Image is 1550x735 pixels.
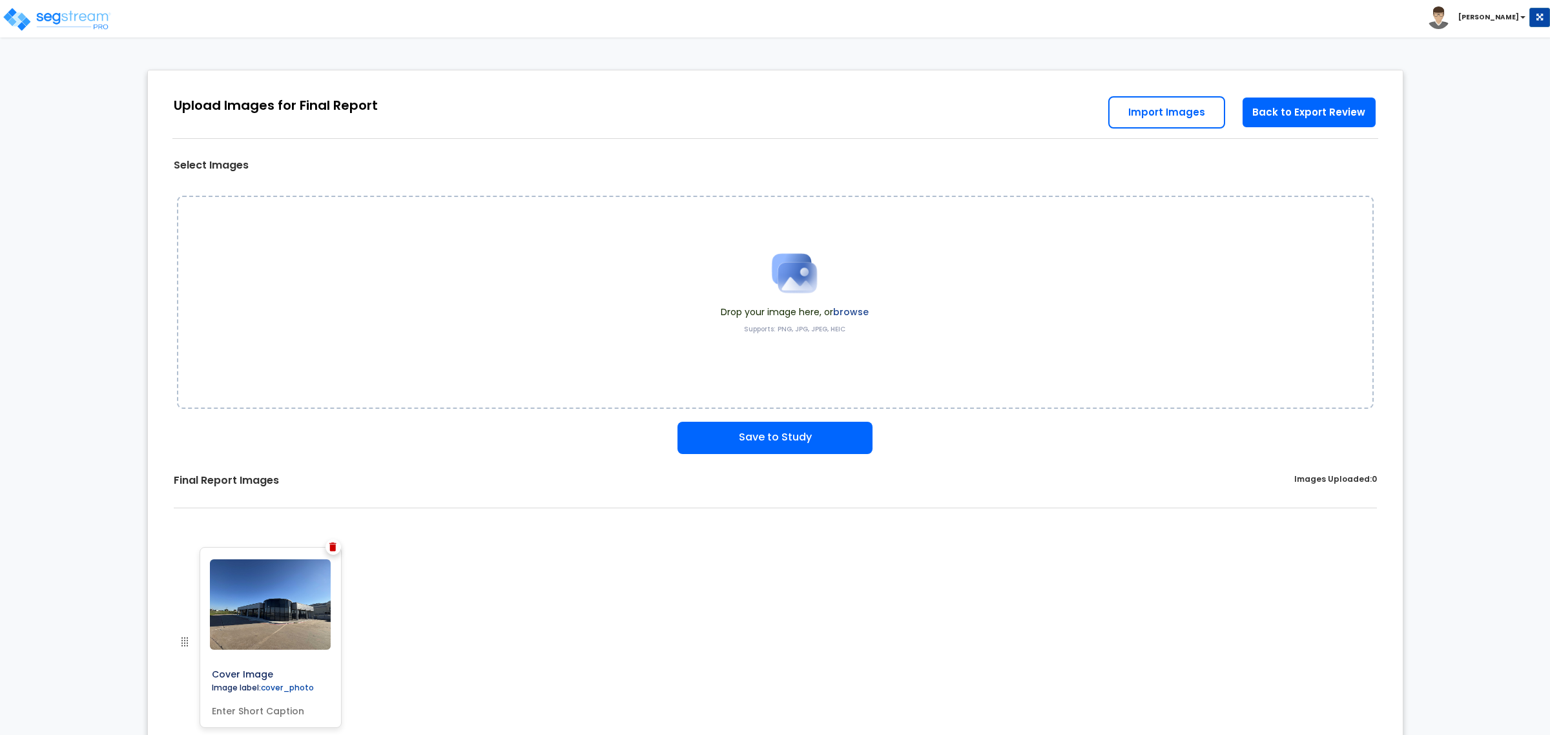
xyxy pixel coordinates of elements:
[1294,473,1377,488] label: Images Uploaded:
[207,682,319,696] label: Image label:
[174,96,378,115] div: Upload Images for Final Report
[329,543,336,552] img: Trash Icon
[1458,12,1519,22] b: [PERSON_NAME]
[174,158,249,173] label: Select Images
[721,305,869,318] span: Drop your image here, or
[762,241,827,305] img: Upload Icon
[1241,96,1377,129] a: Back to Export Review
[1427,6,1450,29] img: avatar.png
[1108,96,1225,129] a: Import Images
[677,422,873,454] button: Save to Study
[2,6,112,32] img: logo_pro_r.png
[174,473,279,488] label: Final Report Images
[833,305,869,318] label: browse
[177,634,192,650] img: drag handle
[261,682,314,693] label: cover_photo
[744,325,845,334] label: Supports: PNG, JPG, JPEG, HEIC
[207,699,335,718] input: Enter Short Caption
[1372,473,1377,484] span: 0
